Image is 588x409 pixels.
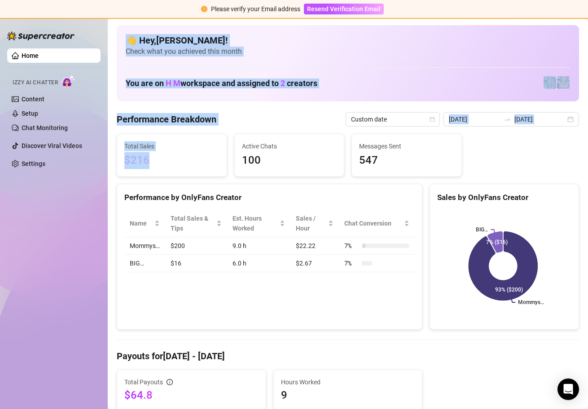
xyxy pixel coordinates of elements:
td: BIG… [124,255,165,272]
span: exclamation-circle [201,6,207,12]
div: Sales by OnlyFans Creator [437,191,571,204]
h4: Performance Breakdown [117,113,216,126]
span: info-circle [167,379,173,385]
span: 2 [281,78,285,88]
a: Discover Viral Videos [22,142,82,149]
a: Settings [22,160,45,167]
h1: You are on workspace and assigned to creators [126,78,317,88]
a: Home [22,52,39,59]
div: Performance by OnlyFans Creator [124,191,415,204]
button: Resend Verification Email [304,4,384,14]
div: Please verify your Email address [211,4,300,14]
span: swap-right [504,116,511,123]
img: AI Chatter [61,75,75,88]
th: Sales / Hour [290,210,339,237]
a: Setup [22,110,38,117]
img: pennylondon [557,76,570,89]
span: 7 % [344,258,359,268]
a: Chat Monitoring [22,124,68,131]
span: 9 [281,388,415,402]
img: logo-BBDzfeDw.svg [7,31,75,40]
span: Resend Verification Email [307,5,381,13]
th: Name [124,210,165,237]
th: Total Sales & Tips [165,210,227,237]
span: Chat Conversion [344,218,402,228]
h4: 👋 Hey, [PERSON_NAME] ! [126,34,570,47]
span: to [504,116,511,123]
img: pennylondonvip [544,76,556,89]
span: 100 [242,152,337,169]
span: $216 [124,152,219,169]
td: $22.22 [290,237,339,255]
span: Izzy AI Chatter [13,78,58,87]
span: calendar [430,117,435,122]
th: Chat Conversion [339,210,415,237]
span: Total Sales & Tips [171,213,215,233]
span: Custom date [351,113,434,126]
td: $2.67 [290,255,339,272]
span: Total Sales [124,141,219,151]
td: $16 [165,255,227,272]
span: Total Payouts [124,377,163,387]
input: End date [514,114,566,124]
span: 547 [359,152,454,169]
span: H M [166,78,180,88]
input: Start date [449,114,500,124]
span: Messages Sent [359,141,454,151]
text: Mommys… [518,300,544,306]
h4: Payouts for [DATE] - [DATE] [117,350,579,362]
span: $64.8 [124,388,259,402]
div: Est. Hours Worked [233,213,278,233]
span: Check what you achieved this month [126,47,570,57]
span: Name [130,218,153,228]
span: Active Chats [242,141,337,151]
td: Mommys… [124,237,165,255]
span: Sales / Hour [296,213,327,233]
a: Content [22,96,44,103]
div: Open Intercom Messenger [557,379,579,400]
td: 6.0 h [227,255,290,272]
span: 7 % [344,241,359,251]
td: 9.0 h [227,237,290,255]
td: $200 [165,237,227,255]
span: Hours Worked [281,377,415,387]
text: BIG… [476,226,488,233]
